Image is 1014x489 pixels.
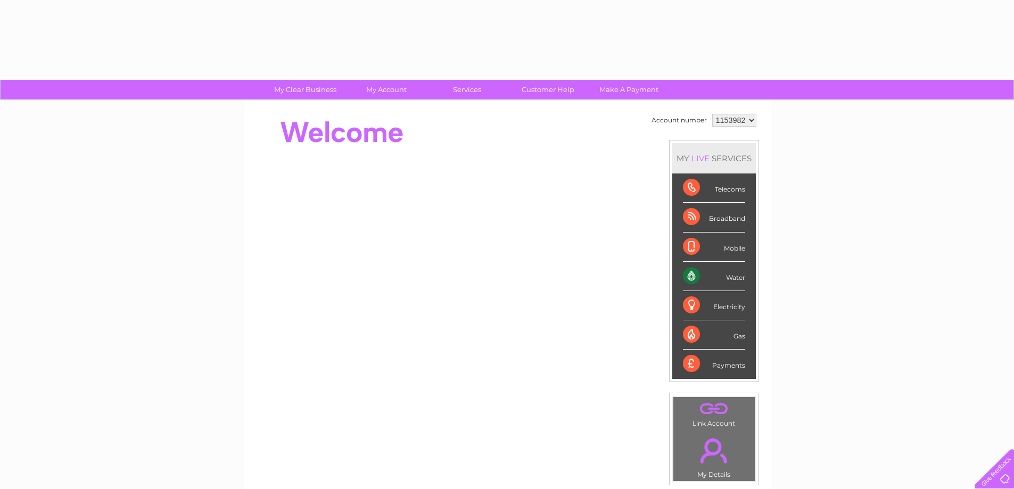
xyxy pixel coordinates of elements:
div: Electricity [683,291,745,320]
a: . [676,400,752,418]
div: LIVE [689,153,712,163]
a: Services [423,80,511,100]
div: Mobile [683,233,745,262]
a: My Account [342,80,430,100]
div: Telecoms [683,173,745,203]
div: MY SERVICES [672,143,756,173]
a: My Clear Business [261,80,349,100]
td: My Details [673,429,755,482]
div: Water [683,262,745,291]
a: . [676,432,752,469]
td: Account number [649,111,710,129]
a: Customer Help [504,80,592,100]
a: Make A Payment [585,80,673,100]
div: Payments [683,350,745,378]
td: Link Account [673,396,755,430]
div: Broadband [683,203,745,232]
div: Gas [683,320,745,350]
